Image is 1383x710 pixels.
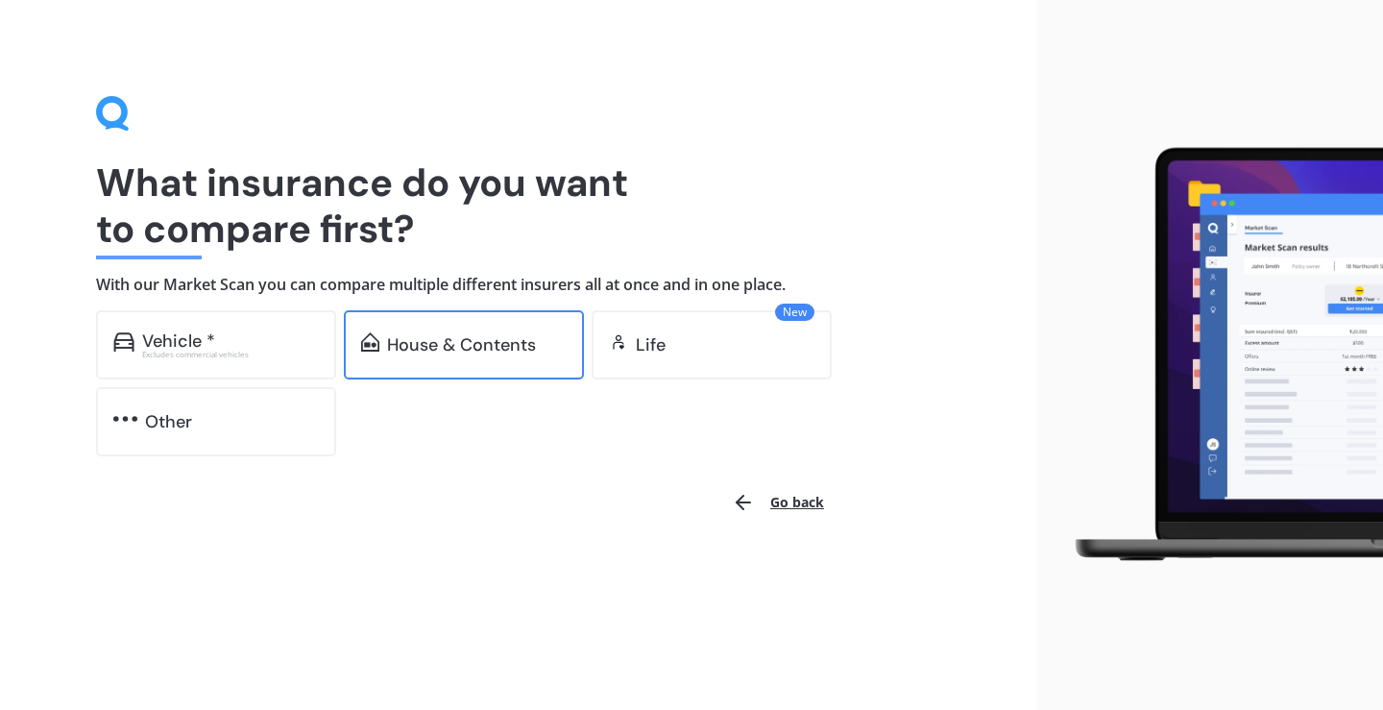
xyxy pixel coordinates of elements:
[361,332,379,352] img: home-and-contents.b802091223b8502ef2dd.svg
[609,332,628,352] img: life.f720d6a2d7cdcd3ad642.svg
[142,331,215,351] div: Vehicle *
[1053,138,1383,573] img: laptop.webp
[775,304,814,321] span: New
[113,409,137,428] img: other.81dba5aafe580aa69f38.svg
[96,275,941,295] h4: With our Market Scan you can compare multiple different insurers all at once and in one place.
[636,335,666,355] div: Life
[145,412,192,431] div: Other
[96,159,941,252] h1: What insurance do you want to compare first?
[113,332,134,352] img: car.f15378c7a67c060ca3f3.svg
[387,335,536,355] div: House & Contents
[720,479,836,526] button: Go back
[142,351,319,358] div: Excludes commercial vehicles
